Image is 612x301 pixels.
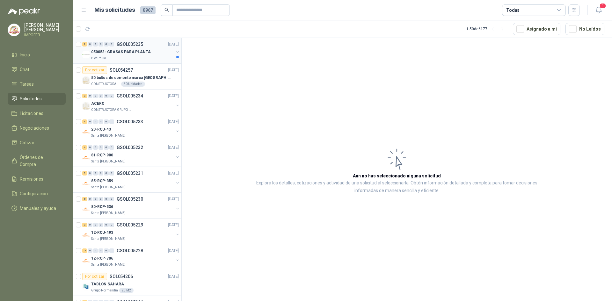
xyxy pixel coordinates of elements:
[82,231,90,239] img: Company Logo
[88,223,92,227] div: 0
[8,188,66,200] a: Configuración
[88,119,92,124] div: 0
[88,248,92,253] div: 0
[91,288,118,293] p: Grupo Normandía
[109,42,114,47] div: 0
[91,262,126,267] p: Santa [PERSON_NAME]
[82,169,180,190] a: 5 0 0 0 0 0 GSOL005231[DATE] Company Logo85-RQP-359Santa [PERSON_NAME]
[8,137,66,149] a: Cotizar
[121,82,145,87] div: 50 Unidades
[8,173,66,185] a: Remisiones
[91,152,113,158] p: 81-RQP-900
[91,75,171,81] p: 50 bultos de cemento marca [GEOGRAPHIC_DATA][PERSON_NAME]
[117,145,143,150] p: GSOL005232
[8,122,66,134] a: Negociaciones
[8,78,66,90] a: Tareas
[82,171,87,176] div: 5
[98,94,103,98] div: 0
[8,49,66,61] a: Inicio
[88,145,92,150] div: 0
[109,119,114,124] div: 0
[110,274,133,279] p: SOL054206
[109,197,114,201] div: 0
[93,223,98,227] div: 0
[82,248,87,253] div: 13
[82,66,107,74] div: Por cotizar
[98,145,103,150] div: 0
[82,144,180,164] a: 4 0 0 0 0 0 GSOL005232[DATE] Company Logo81-RQP-900Santa [PERSON_NAME]
[20,139,34,146] span: Cotizar
[88,94,92,98] div: 0
[98,42,103,47] div: 0
[168,41,179,47] p: [DATE]
[20,176,43,183] span: Remisiones
[82,92,180,112] a: 2 0 0 0 0 0 GSOL005234[DATE] Company LogoACEROCONSTRUCTORA GRUPO FIP
[82,205,90,213] img: Company Logo
[93,94,98,98] div: 0
[168,119,179,125] p: [DATE]
[91,178,113,184] p: 85-RQP-359
[82,195,180,216] a: 8 0 0 0 0 0 GSOL005230[DATE] Company Logo80-RQP-536Santa [PERSON_NAME]
[91,101,104,107] p: ACERO
[82,273,107,280] div: Por cotizar
[117,197,143,201] p: GSOL005230
[91,281,124,287] p: TABLON SAHARA
[599,3,606,9] span: 1
[20,125,49,132] span: Negociaciones
[91,159,126,164] p: Santa [PERSON_NAME]
[104,223,109,227] div: 0
[20,205,56,212] span: Manuales y ayuda
[82,257,90,265] img: Company Logo
[91,126,111,133] p: 20-RQU-43
[117,223,143,227] p: GSOL005229
[82,247,180,267] a: 13 0 0 0 0 0 GSOL005228[DATE] Company Logo12-RQP-706Santa [PERSON_NAME]
[104,171,109,176] div: 0
[82,180,90,187] img: Company Logo
[104,119,109,124] div: 0
[98,171,103,176] div: 0
[117,171,143,176] p: GSOL005231
[82,42,87,47] div: 1
[109,248,114,253] div: 0
[98,119,103,124] div: 0
[168,170,179,176] p: [DATE]
[20,51,30,58] span: Inicio
[104,145,109,150] div: 0
[20,154,60,168] span: Órdenes de Compra
[164,8,169,12] span: search
[117,119,143,124] p: GSOL005233
[353,172,441,179] h3: Aún no has seleccionado niguna solicitud
[82,40,180,61] a: 1 0 0 0 0 0 GSOL005235[DATE] Company Logo050052 : GRASAS PARA PLANTABiocirculo
[82,94,87,98] div: 2
[513,23,560,35] button: Asignado a mi
[117,42,143,47] p: GSOL005235
[93,248,98,253] div: 0
[104,42,109,47] div: 0
[93,171,98,176] div: 0
[168,248,179,254] p: [DATE]
[565,23,604,35] button: No Leídos
[82,145,87,150] div: 4
[82,102,90,110] img: Company Logo
[20,81,34,88] span: Tareas
[93,42,98,47] div: 0
[93,145,98,150] div: 0
[93,119,98,124] div: 0
[168,67,179,73] p: [DATE]
[98,197,103,201] div: 0
[140,6,156,14] span: 8967
[8,93,66,105] a: Solicitudes
[104,197,109,201] div: 0
[91,107,131,112] p: CONSTRUCTORA GRUPO FIP
[91,255,113,262] p: 12-RQP-706
[91,133,126,138] p: Santa [PERSON_NAME]
[82,283,90,290] img: Company Logo
[8,63,66,75] a: Chat
[82,128,90,136] img: Company Logo
[117,94,143,98] p: GSOL005234
[20,110,43,117] span: Licitaciones
[82,221,180,241] a: 2 0 0 0 0 0 GSOL005229[DATE] Company Logo12-RQU-493Santa [PERSON_NAME]
[91,211,126,216] p: Santa [PERSON_NAME]
[82,51,90,58] img: Company Logo
[82,154,90,161] img: Company Logo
